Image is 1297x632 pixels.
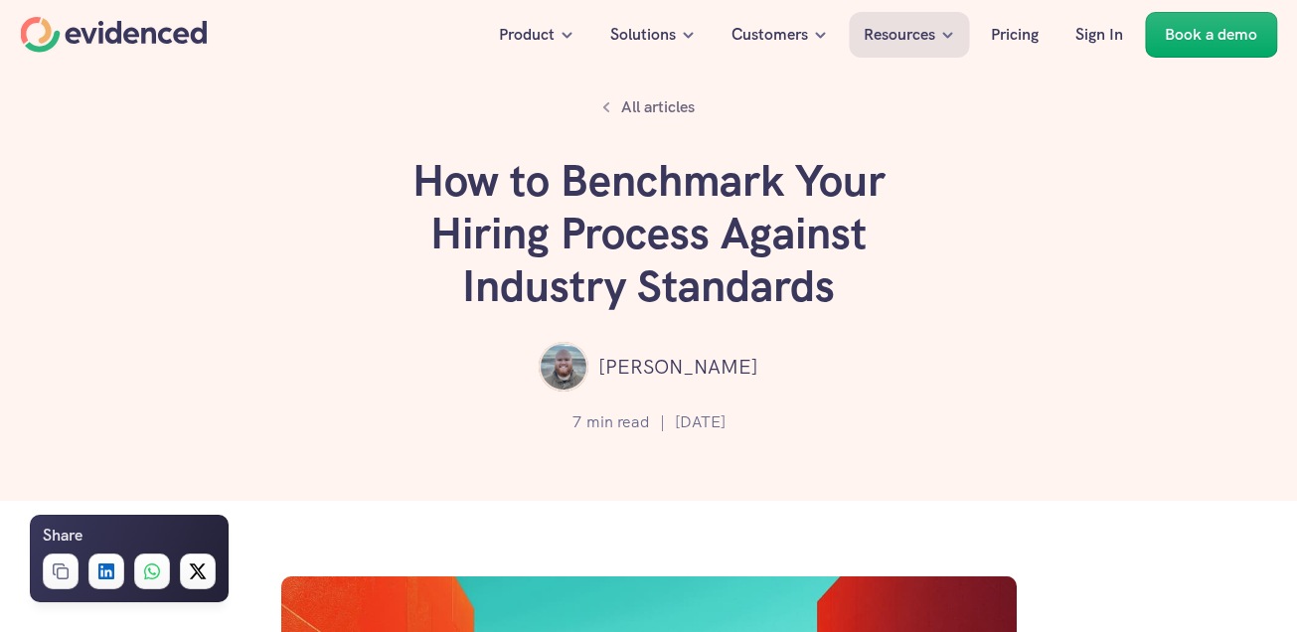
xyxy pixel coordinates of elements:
a: All articles [591,89,706,125]
p: | [660,409,665,435]
p: [PERSON_NAME] [598,351,758,383]
p: min read [586,409,650,435]
a: Book a demo [1145,12,1277,58]
h1: How to Benchmark Your Hiring Process Against Industry Standards [351,155,947,312]
p: Pricing [991,22,1039,48]
p: Customers [731,22,808,48]
p: Sign In [1075,22,1123,48]
p: [DATE] [675,409,726,435]
p: Book a demo [1165,22,1257,48]
a: Sign In [1060,12,1138,58]
p: Solutions [610,22,676,48]
p: 7 [572,409,581,435]
p: Resources [864,22,935,48]
img: "" [539,342,588,392]
a: Pricing [976,12,1054,58]
p: All articles [621,94,695,120]
p: Product [499,22,555,48]
a: Home [20,17,207,53]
